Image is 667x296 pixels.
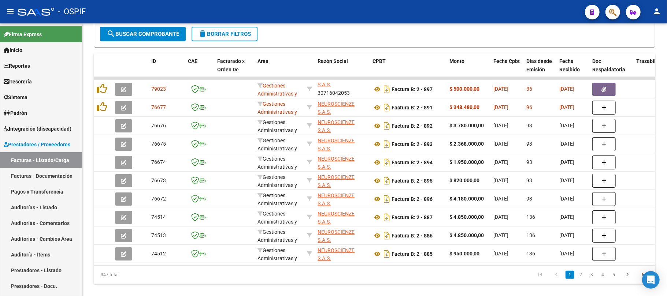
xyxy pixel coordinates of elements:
a: go to first page [533,271,547,279]
div: Open Intercom Messenger [642,271,660,289]
span: Firma Express [4,30,42,38]
span: 93 [526,159,532,165]
span: Trazabilidad [636,58,666,64]
span: Gestiones Administrativas y Otros [257,119,297,142]
strong: $ 950.000,00 [449,251,479,256]
div: 30716042053 [318,228,367,243]
span: - OSPIF [58,4,86,20]
strong: $ 500.000,00 [449,86,479,92]
strong: Factura B: 2 - 886 [392,233,433,239]
span: Fecha Cpbt [493,58,520,64]
span: Gestiones Administrativas y Otros [257,101,297,124]
strong: Factura B: 2 - 885 [392,251,433,257]
span: 76677 [151,104,166,110]
span: 93 [526,177,532,183]
span: [DATE] [493,123,508,128]
strong: $ 2.368.000,00 [449,141,484,147]
span: Gestiones Administrativas y Otros [257,156,297,179]
span: NEUROSCIENZE S.A.S. [318,229,355,243]
a: 3 [588,271,596,279]
strong: Factura B: 2 - 891 [392,105,433,110]
span: 93 [526,141,532,147]
span: Area [257,58,268,64]
span: CPBT [373,58,386,64]
datatable-header-cell: Monto [446,53,490,86]
button: Borrar Filtros [192,27,257,41]
strong: Factura B: 2 - 895 [392,178,433,184]
span: NEUROSCIENZE S.A.S. [318,211,355,225]
span: [DATE] [493,159,508,165]
i: Descargar documento [382,83,392,95]
span: NEUROSCIENZE S.A.S. [318,192,355,207]
datatable-header-cell: Area [255,53,304,86]
i: Descargar documento [382,193,392,205]
span: Tesorería [4,78,32,86]
a: go to previous page [549,271,563,279]
a: go to next page [620,271,634,279]
li: page 3 [586,269,597,281]
span: 74512 [151,251,166,256]
span: Fecha Recibido [559,58,580,72]
a: 4 [599,271,607,279]
li: page 1 [564,269,575,281]
span: NEUROSCIENZE S.A.S. [318,101,355,115]
span: [DATE] [493,141,508,147]
span: [DATE] [559,251,574,256]
span: 74514 [151,214,166,220]
span: [DATE] [493,177,508,183]
a: 1 [566,271,574,279]
datatable-header-cell: ID [148,53,185,86]
span: 76674 [151,159,166,165]
span: [DATE] [493,251,508,256]
span: [DATE] [559,104,574,110]
span: 76675 [151,141,166,147]
span: [DATE] [559,123,574,128]
div: 30716042053 [318,136,367,152]
strong: Factura B: 2 - 897 [392,86,433,92]
strong: $ 4.850.000,00 [449,232,484,238]
strong: $ 3.780.000,00 [449,123,484,128]
span: Sistema [4,93,27,101]
span: Monto [449,58,464,64]
span: [DATE] [559,196,574,202]
div: 30716042053 [318,173,367,188]
datatable-header-cell: Facturado x Orden De [214,53,255,86]
span: 136 [526,232,535,238]
li: page 5 [608,269,619,281]
i: Descargar documento [382,120,392,132]
span: Doc Respaldatoria [592,58,625,72]
datatable-header-cell: Fecha Cpbt [490,53,523,86]
span: [DATE] [559,86,574,92]
span: Facturado x Orden De [217,58,245,72]
span: [DATE] [559,159,574,165]
span: Días desde Emisión [526,58,552,72]
span: Prestadores / Proveedores [4,140,70,149]
span: [DATE] [559,214,574,220]
strong: Factura B: 2 - 893 [392,141,433,147]
span: [DATE] [493,214,508,220]
div: 30716042053 [318,100,367,115]
span: 76676 [151,123,166,128]
strong: Factura B: 2 - 894 [392,160,433,165]
i: Descargar documento [382,138,392,150]
span: 76673 [151,177,166,183]
span: 36 [526,86,532,92]
span: 136 [526,214,535,220]
span: [DATE] [493,232,508,238]
i: Descargar documento [382,157,392,168]
div: 347 total [94,266,205,284]
datatable-header-cell: CPBT [370,53,446,86]
span: Gestiones Administrativas y Otros [257,174,297,197]
mat-icon: delete [198,29,207,38]
mat-icon: search [107,29,115,38]
span: [DATE] [493,104,508,110]
datatable-header-cell: Fecha Recibido [556,53,589,86]
datatable-header-cell: CAE [185,53,214,86]
span: [DATE] [493,196,508,202]
i: Descargar documento [382,102,392,113]
span: NEUROSCIENZE S.A.S. [318,119,355,134]
i: Descargar documento [382,175,392,187]
span: 76672 [151,196,166,202]
strong: $ 4.850.000,00 [449,214,484,220]
span: Padrón [4,109,27,117]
